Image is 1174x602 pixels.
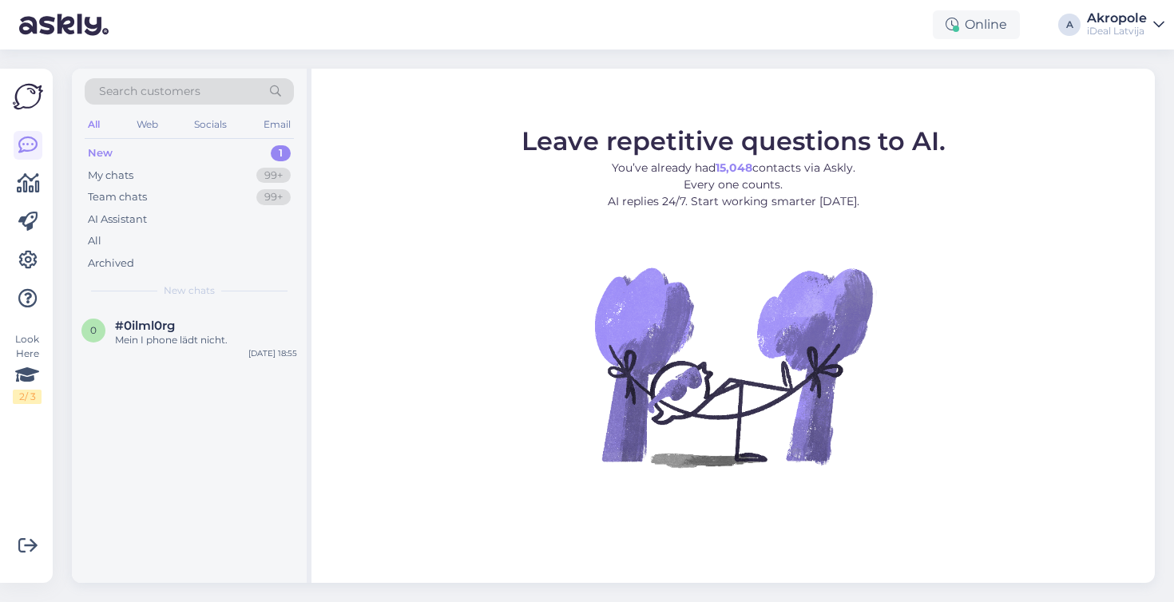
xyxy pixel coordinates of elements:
span: 0 [90,324,97,336]
div: 1 [271,145,291,161]
p: You’ve already had contacts via Askly. Every one counts. AI replies 24/7. Start working smarter [... [522,160,946,210]
a: AkropoleiDeal Latvija [1087,12,1164,38]
div: My chats [88,168,133,184]
div: Archived [88,255,134,271]
span: Search customers [99,83,200,100]
div: Look Here [13,332,42,404]
div: Web [133,114,161,135]
span: Leave repetitive questions to AI. [522,125,946,156]
b: 15,048 [716,160,752,175]
div: A [1058,14,1081,36]
div: Team chats [88,189,147,205]
div: All [88,233,101,249]
div: Socials [191,114,230,135]
div: Mein I phone lädt nicht. [115,333,297,347]
div: New [88,145,113,161]
img: No Chat active [589,223,877,510]
div: Akropole [1087,12,1147,25]
img: Askly Logo [13,81,43,112]
div: AI Assistant [88,212,147,228]
div: [DATE] 18:55 [248,347,297,359]
span: New chats [164,283,215,298]
span: #0ilml0rg [115,319,175,333]
div: All [85,114,103,135]
div: Email [260,114,294,135]
div: iDeal Latvija [1087,25,1147,38]
div: 99+ [256,189,291,205]
div: Online [933,10,1020,39]
div: 99+ [256,168,291,184]
div: 2 / 3 [13,390,42,404]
